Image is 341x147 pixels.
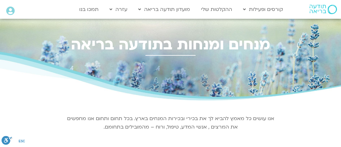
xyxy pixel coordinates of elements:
[66,114,275,131] p: אנו עושים כל מאמץ להביא לך את בכירי ובכירות המנחים בארץ. בכל תחום ותחום אנו מחפשים את המרצים , אנ...
[240,3,286,15] a: קורסים ופעילות
[198,3,235,15] a: ההקלטות שלי
[76,3,102,15] a: תמכו בנו
[106,3,130,15] a: עזרה
[135,3,193,15] a: מועדון תודעה בריאה
[3,36,338,53] h2: מנחים ומנחות בתודעה בריאה
[309,5,337,14] img: תודעה בריאה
